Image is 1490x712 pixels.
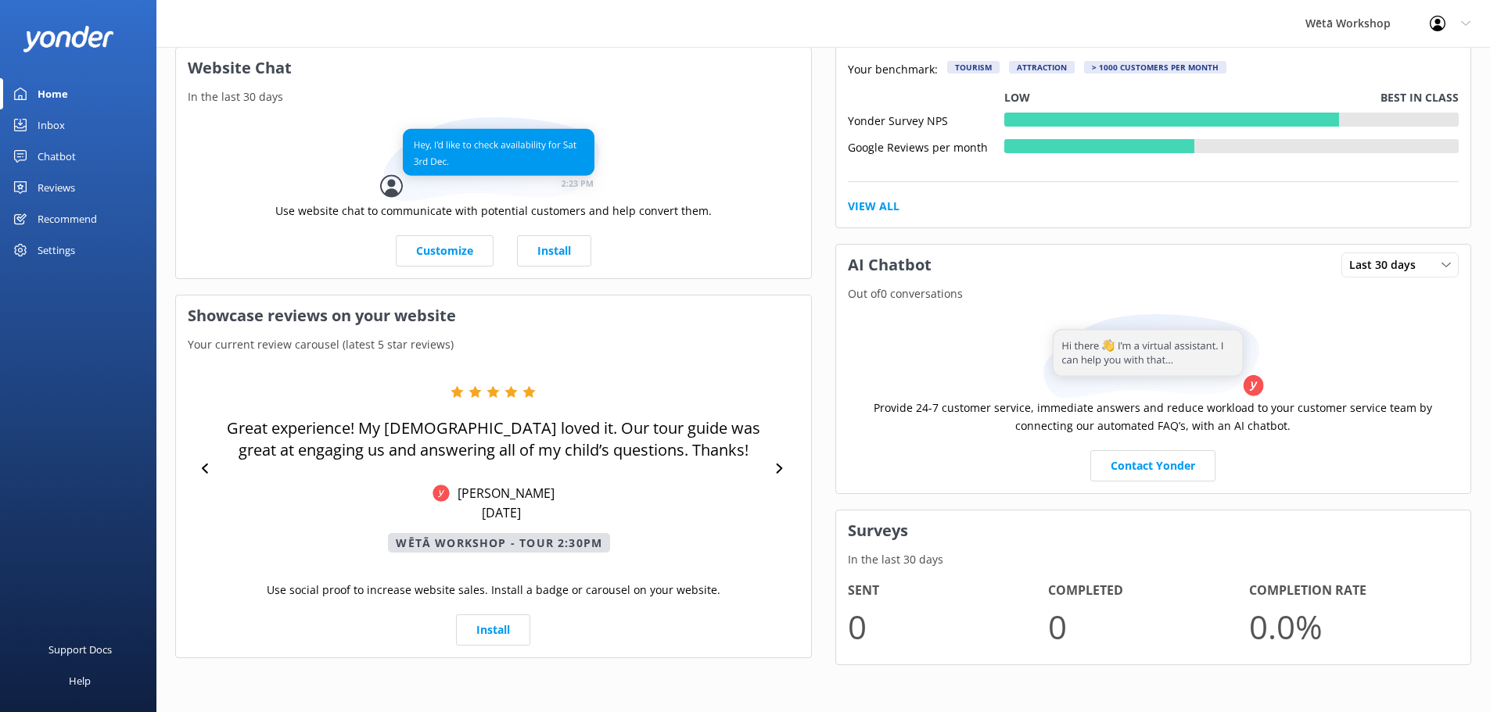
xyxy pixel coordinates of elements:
[267,581,720,599] p: Use social proof to increase website sales. Install a badge or carousel on your website.
[517,235,591,267] a: Install
[380,117,607,202] img: conversation...
[38,109,65,141] div: Inbox
[1249,600,1450,653] p: 0.0 %
[450,485,555,502] p: [PERSON_NAME]
[396,235,494,267] a: Customize
[848,61,938,80] p: Your benchmark:
[1009,61,1075,73] div: Attraction
[947,61,1000,73] div: Tourism
[38,203,97,234] div: Recommend
[1048,600,1249,653] p: 0
[219,417,768,461] p: Great experience! My [DEMOGRAPHIC_DATA] loved it. Our tour guide was great at engaging us and ans...
[38,172,75,203] div: Reviews
[1039,314,1266,399] img: assistant...
[456,614,530,646] a: Install
[1349,256,1425,274] span: Last 30 days
[38,78,68,109] div: Home
[48,634,112,665] div: Support Docs
[1380,89,1459,106] p: Best in class
[1048,581,1249,601] h4: Completed
[1090,450,1215,481] a: Contact Yonder
[38,141,76,172] div: Chatbot
[433,485,450,502] img: Yonder
[176,295,811,336] h3: Showcase reviews on your website
[176,48,811,88] h3: Website Chat
[38,234,75,266] div: Settings
[848,113,1004,127] div: Yonder Survey NPS
[848,600,1049,653] p: 0
[482,504,521,521] p: [DATE]
[1249,581,1450,601] h4: Completion Rate
[848,139,1004,153] div: Google Reviews per month
[275,202,712,220] p: Use website chat to communicate with potential customers and help convert them.
[836,245,943,285] h3: AI Chatbot
[1004,89,1030,106] p: Low
[23,26,113,52] img: yonder-white-logo.png
[836,285,1471,302] p: Out of 0 conversations
[836,551,1471,568] p: In the last 30 days
[176,88,811,106] p: In the last 30 days
[388,533,610,553] p: Wētā Workshop - Tour 2:30pm
[848,399,1459,435] p: Provide 24-7 customer service, immediate answers and reduce workload to your customer service tea...
[848,581,1049,601] h4: Sent
[69,665,91,696] div: Help
[836,510,1471,551] h3: Surveys
[176,336,811,353] p: Your current review carousel (latest 5 star reviews)
[1084,61,1226,73] div: > 1000 customers per month
[848,198,899,215] a: View All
